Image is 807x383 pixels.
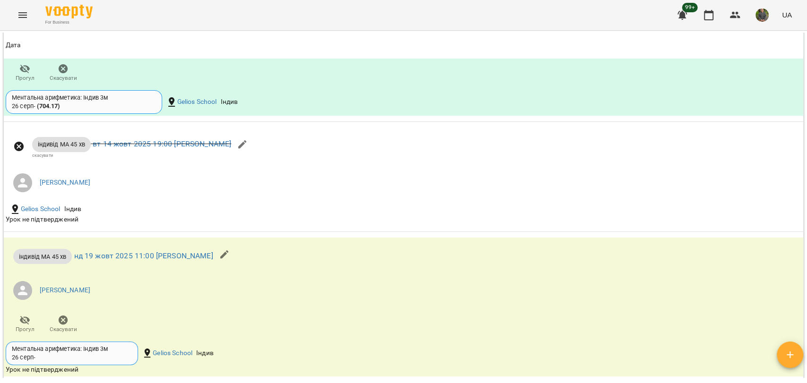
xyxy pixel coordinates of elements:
div: Індив [62,203,83,216]
span: For Business [45,19,93,26]
a: [PERSON_NAME] [40,178,90,187]
button: UA [778,6,796,24]
span: Скасувати [50,325,77,333]
b: ( 704.17 ) [37,102,60,110]
div: Індив [218,95,240,109]
div: Урок не підтверджений [6,215,535,224]
button: Скасувати [44,60,82,86]
div: Урок не підтверджений [6,365,535,374]
div: Ментальна арифметика: Індив 3м [12,94,156,102]
img: Voopty Logo [45,5,93,18]
span: Скасувати [50,74,77,82]
span: індивід МА 45 хв [32,140,91,149]
div: 26 серп - [12,102,60,111]
div: Дата [6,40,21,51]
button: Menu [11,4,34,26]
a: [PERSON_NAME] [40,286,90,295]
span: Прогул [16,325,35,333]
span: Прогул [16,74,35,82]
div: Sort [6,40,21,51]
span: індивід МА 45 хв [13,252,72,261]
span: 99+ [682,3,698,12]
button: Прогул [6,60,44,86]
button: Прогул [6,311,44,338]
div: Індив [194,347,216,360]
a: Gelios School [177,97,217,107]
div: скасувати [32,152,232,158]
a: Gelios School [153,349,192,358]
a: вт 14 жовт 2025 19:00 [PERSON_NAME] [93,139,231,148]
div: 26 серп - [12,353,35,362]
span: UA [782,10,792,20]
a: нд 19 жовт 2025 11:00 [PERSON_NAME] [74,251,213,260]
a: Gelios School [21,204,61,214]
img: 2aca21bda46e2c85bd0f5a74cad084d8.jpg [755,9,769,22]
button: Скасувати [44,311,82,338]
div: Ментальна арифметика: Індив 3м [12,345,132,353]
span: Дата [6,40,801,51]
div: Ментальна арифметика: Індив 3м26 серп- (704.17) [6,90,162,114]
div: Ментальна арифметика: Індив 3м26 серп- [6,341,138,365]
